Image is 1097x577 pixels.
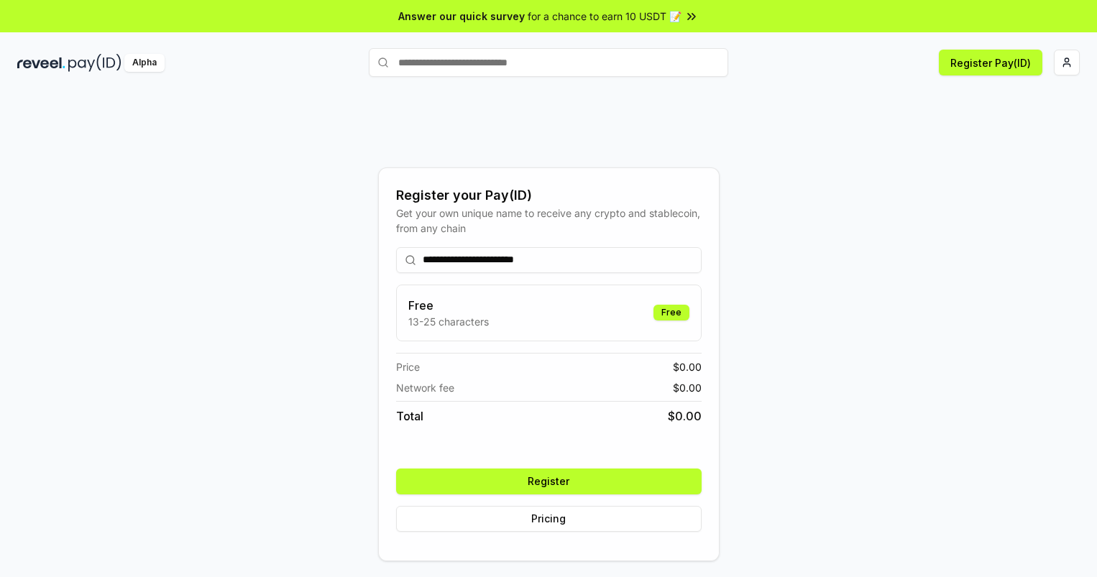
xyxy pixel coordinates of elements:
[673,380,702,395] span: $ 0.00
[939,50,1042,75] button: Register Pay(ID)
[68,54,121,72] img: pay_id
[396,506,702,532] button: Pricing
[408,297,489,314] h3: Free
[653,305,689,320] div: Free
[124,54,165,72] div: Alpha
[396,185,702,206] div: Register your Pay(ID)
[528,9,681,24] span: for a chance to earn 10 USDT 📝
[396,359,420,374] span: Price
[17,54,65,72] img: reveel_dark
[668,407,702,425] span: $ 0.00
[396,206,702,236] div: Get your own unique name to receive any crypto and stablecoin, from any chain
[396,407,423,425] span: Total
[398,9,525,24] span: Answer our quick survey
[396,380,454,395] span: Network fee
[408,314,489,329] p: 13-25 characters
[396,468,702,494] button: Register
[673,359,702,374] span: $ 0.00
